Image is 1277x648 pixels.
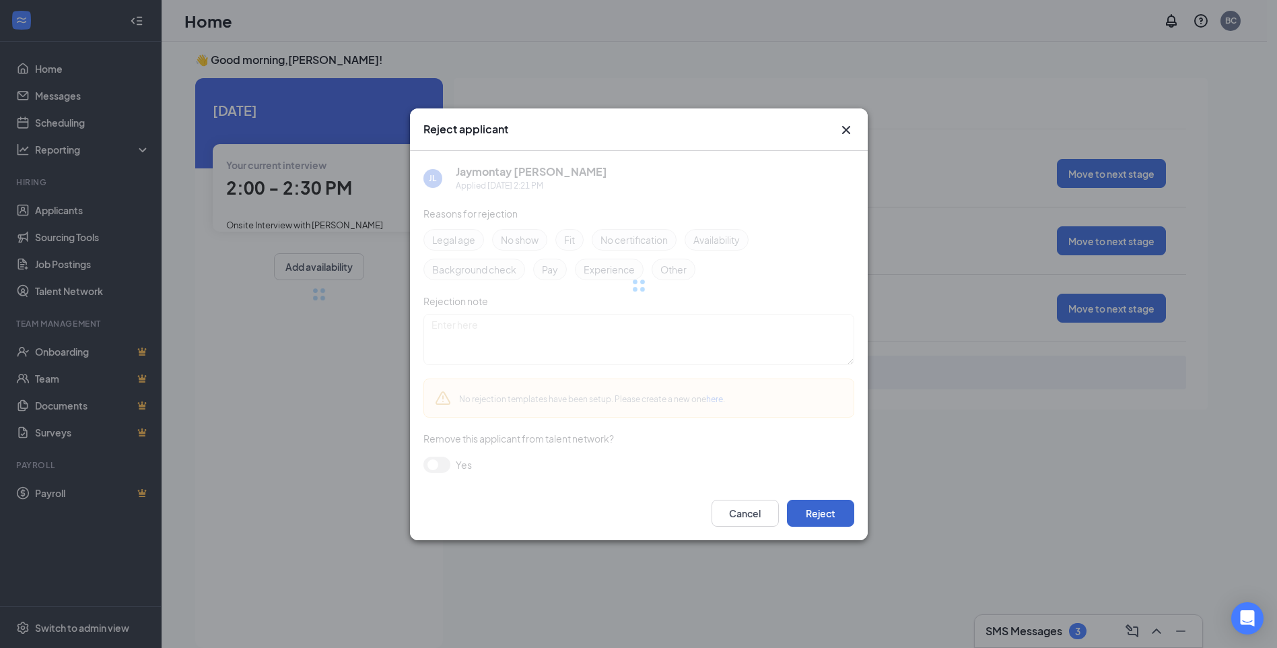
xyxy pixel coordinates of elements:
svg: Cross [838,122,854,138]
button: Reject [787,500,854,527]
button: Close [838,122,854,138]
h3: Reject applicant [423,122,508,137]
div: Open Intercom Messenger [1231,602,1264,635]
button: Cancel [712,500,779,527]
